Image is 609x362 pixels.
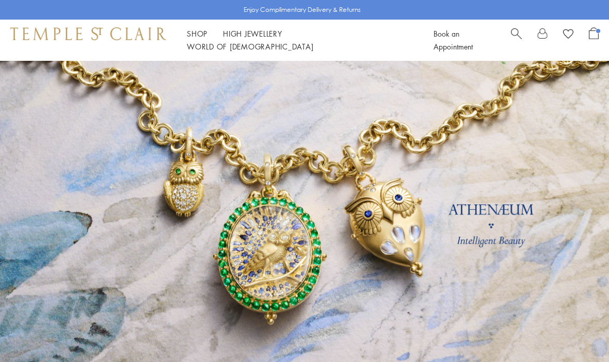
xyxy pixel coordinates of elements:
a: Search [511,27,522,53]
a: High JewelleryHigh Jewellery [223,28,282,39]
a: Book an Appointment [434,28,473,52]
a: Open Shopping Bag [589,27,599,53]
p: Enjoy Complimentary Delivery & Returns [244,5,361,15]
a: View Wishlist [563,27,573,43]
a: ShopShop [187,28,207,39]
img: Temple St. Clair [10,27,166,40]
nav: Main navigation [187,27,410,53]
a: World of [DEMOGRAPHIC_DATA]World of [DEMOGRAPHIC_DATA] [187,41,313,52]
iframe: Gorgias live chat messenger [557,314,599,352]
